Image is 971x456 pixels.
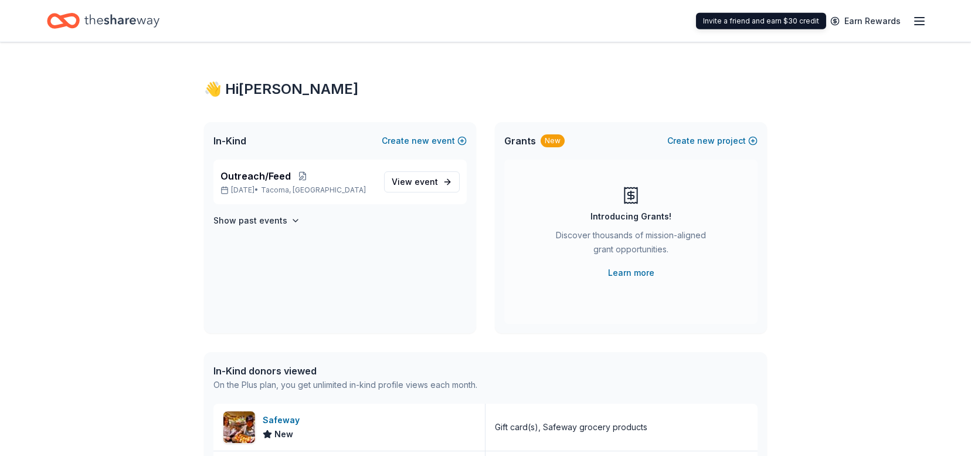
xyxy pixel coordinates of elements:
[590,210,671,224] div: Introducing Grants!
[213,214,300,228] button: Show past events
[274,427,293,441] span: New
[667,134,758,148] button: Createnewproject
[223,411,255,443] img: Image for Safeway
[415,177,438,187] span: event
[551,228,711,261] div: Discover thousands of mission-aligned grant opportunities.
[504,134,536,148] span: Grants
[697,134,715,148] span: new
[204,80,767,99] div: 👋 Hi [PERSON_NAME]
[608,266,654,280] a: Learn more
[384,171,460,192] a: View event
[823,11,908,32] a: Earn Rewards
[213,214,287,228] h4: Show past events
[412,134,429,148] span: new
[47,7,159,35] a: Home
[220,169,291,183] span: Outreach/Feed
[213,364,477,378] div: In-Kind donors viewed
[213,378,477,392] div: On the Plus plan, you get unlimited in-kind profile views each month.
[263,413,304,427] div: Safeway
[261,185,366,195] span: Tacoma, [GEOGRAPHIC_DATA]
[541,134,565,147] div: New
[382,134,467,148] button: Createnewevent
[495,420,647,434] div: Gift card(s), Safeway grocery products
[696,13,826,29] div: Invite a friend and earn $30 credit
[213,134,246,148] span: In-Kind
[220,185,375,195] p: [DATE] •
[392,175,438,189] span: View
